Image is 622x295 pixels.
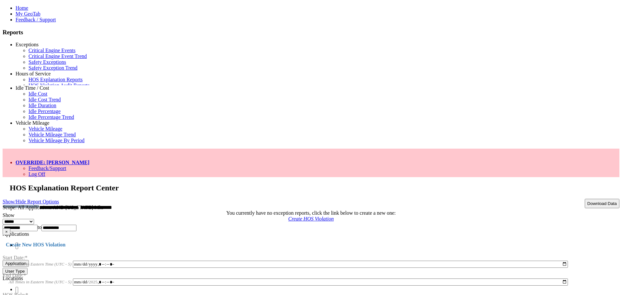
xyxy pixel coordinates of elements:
label: Show [3,212,14,218]
a: My GeoTab [16,11,40,17]
a: Vehicle Mileage By Period [29,138,85,143]
a: HOS Violation Audit Reports [29,83,90,88]
a: Log Off [29,171,45,177]
span: Scope: All Applications AND [US_STATE] Mkt [3,205,103,210]
span: to [38,224,41,230]
a: Vehicle Mileage [16,120,49,126]
a: Idle Cost [29,91,47,96]
a: Idle Percentage [29,108,61,114]
h2: HOS Explanation Report Center [10,184,619,192]
a: Show/Hide Report Options [3,197,59,206]
a: Vehicle Mileage [29,126,62,131]
a: Critical Engine Events [29,48,75,53]
a: Hours of Service [16,71,51,76]
a: Feedback/Support [29,165,66,171]
span: All Times in Eastern Time (UTC - 5) [9,279,72,284]
div: You currently have no exception reports, click the link below to create a new one: [3,210,619,216]
a: Critical Engine Event Trend [29,53,87,59]
label: End Date:* [3,264,26,278]
a: OVERRIDE: [PERSON_NAME] [16,160,89,165]
span: All Times in Eastern Time (UTC - 5) [9,262,72,267]
a: Vehicle Mileage Trend [29,132,76,137]
a: Safety Exception Trend [29,65,77,71]
a: Idle Percentage Trend [29,114,74,120]
a: HOS Explanation Reports [29,77,83,82]
a: Create HOS Violation [288,216,334,221]
a: Idle Time / Cost [16,85,49,91]
h4: Create New HOS Violation [3,242,619,248]
a: Exceptions [16,42,39,47]
a: Feedback / Support [16,17,56,22]
h3: Reports [3,29,619,36]
a: Idle Duration [29,103,56,108]
a: Idle Cost Trend [29,97,61,102]
a: Safety Exceptions [29,59,66,65]
label: Applications [3,231,29,237]
label: Start Date:* [3,246,28,260]
button: × [3,228,10,235]
a: Home [16,5,28,11]
button: Download Data [585,199,619,208]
